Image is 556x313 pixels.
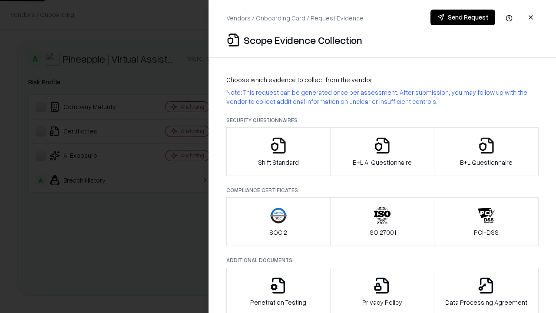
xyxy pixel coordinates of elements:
p: Additional Documents [226,256,539,264]
p: ISO 27001 [368,228,396,237]
p: Privacy Policy [362,298,402,307]
button: Send Request [430,10,495,25]
p: SOC 2 [269,228,287,237]
p: Vendors / Onboarding Card / Request Evidence [226,13,364,23]
p: Data Processing Agreement [445,298,527,307]
button: PCI-DSS [434,197,539,246]
button: B+L AI Questionnaire [330,127,435,176]
button: SOC 2 [226,197,331,246]
button: Shift Standard [226,127,331,176]
p: B+L AI Questionnaire [353,158,412,167]
p: Scope Evidence Collection [244,33,362,47]
button: ISO 27001 [330,197,435,246]
button: B+L Questionnaire [434,127,539,176]
p: Choose which evidence to collect from the vendor: [226,75,539,84]
p: Penetration Testing [250,298,306,307]
p: Security Questionnaires [226,117,539,124]
p: Shift Standard [258,158,299,167]
p: Note: This request can be generated once per assessment. After submission, you may follow up with... [226,88,539,106]
p: B+L Questionnaire [460,158,513,167]
p: PCI-DSS [474,228,499,237]
p: Compliance Certificates [226,186,539,194]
